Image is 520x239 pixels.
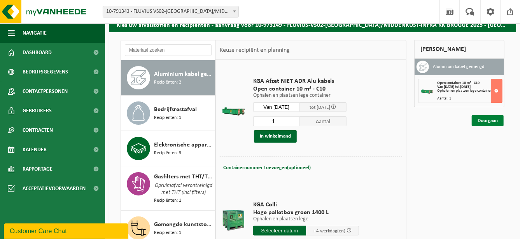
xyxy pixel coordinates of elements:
[300,116,347,126] span: Aantal
[222,162,312,173] button: Containernummer toevoegen(optioneel)
[23,101,52,120] span: Gebruikers
[253,93,347,98] p: Ophalen en plaatsen lege container
[121,96,215,131] button: Bedrijfsrestafval Recipiënten: 1
[433,61,484,73] h3: Aluminium kabel gemengd
[103,6,239,17] span: 10-791343 - FLUVIUS VS02-BRUGGE/MIDDENKUST
[253,77,347,85] span: KGA Afzet NIET ADR Alu kabels
[23,82,68,101] span: Contactpersonen
[23,120,53,140] span: Contracten
[253,201,359,209] span: KGA Colli
[154,172,213,181] span: Gasfilters met THT/TBM
[121,166,215,211] button: Gasfilters met THT/TBM Opruimafval verontreinigd met THT (incl filters) Recipiënten: 1
[154,181,213,197] span: Opruimafval verontreinigd met THT (incl filters)
[23,159,53,179] span: Rapportage
[154,114,181,122] span: Recipiënten: 1
[253,85,347,93] span: Open container 10 m³ - C10
[109,17,516,32] h2: Kies uw afvalstoffen en recipiënten - aanvraag voor 10-973149 - FLUVIUS-VS02-[GEOGRAPHIC_DATA]/MI...
[154,229,181,237] span: Recipiënten: 1
[254,130,297,143] button: In winkelmand
[437,97,502,101] div: Aantal: 1
[437,81,480,85] span: Open container 10 m³ - C10
[154,70,213,79] span: Aluminium kabel gemengd
[121,131,215,166] button: Elektronische apparatuur - overige (OVE) Recipiënten: 3
[23,62,68,82] span: Bedrijfsgegevens
[437,89,502,93] div: Ophalen en plaatsen lege container
[23,140,47,159] span: Kalender
[223,165,311,170] span: Containernummer toevoegen(optioneel)
[121,60,215,96] button: Aluminium kabel gemengd Recipiënten: 2
[154,197,181,204] span: Recipiënten: 1
[437,85,471,89] strong: Van [DATE] tot [DATE]
[4,222,130,239] iframe: chat widget
[313,229,346,234] span: + 4 werkdag(en)
[154,140,213,150] span: Elektronische apparatuur - overige (OVE)
[253,102,300,112] input: Selecteer datum
[125,44,212,56] input: Materiaal zoeken
[23,43,52,62] span: Dashboard
[23,179,86,198] span: Acceptatievoorwaarden
[253,226,306,236] input: Selecteer datum
[23,23,47,43] span: Navigatie
[154,79,181,86] span: Recipiënten: 2
[154,105,197,114] span: Bedrijfsrestafval
[103,6,238,17] span: 10-791343 - FLUVIUS VS02-BRUGGE/MIDDENKUST
[154,220,213,229] span: Gemengde kunststoffen (niet-recycleerbaar), exclusief PVC
[216,40,294,60] div: Keuze recipiënt en planning
[154,150,181,157] span: Recipiënten: 3
[310,105,330,110] span: tot [DATE]
[253,216,359,222] p: Ophalen en plaatsen lege
[414,40,504,59] div: [PERSON_NAME]
[253,209,359,216] span: Hoge palletbox groen 1400 L
[472,115,504,126] a: Doorgaan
